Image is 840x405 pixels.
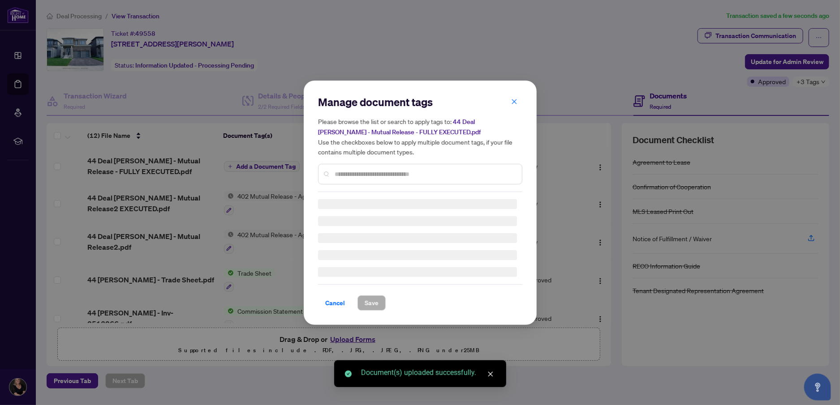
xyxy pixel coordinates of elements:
[511,98,517,104] span: close
[804,374,831,401] button: Open asap
[318,116,522,157] h5: Please browse the list or search to apply tags to: Use the checkboxes below to apply multiple doc...
[345,371,352,377] span: check-circle
[487,371,494,377] span: close
[325,296,345,310] span: Cancel
[358,295,386,311] button: Save
[318,295,352,311] button: Cancel
[361,367,495,378] div: Document(s) uploaded successfully.
[486,369,495,379] a: Close
[318,95,522,109] h2: Manage document tags
[318,118,481,136] span: 44 Deal [PERSON_NAME] - Mutual Release - FULLY EXECUTED.pdf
